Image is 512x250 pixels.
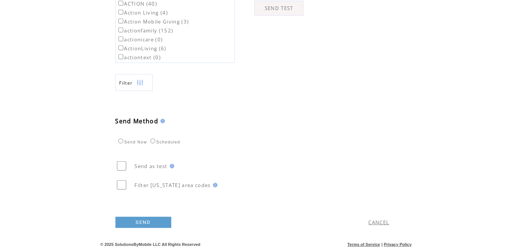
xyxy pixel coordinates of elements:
span: © 2025 SolutionsByMobile LLC All Rights Reserved [101,242,201,247]
a: Terms of Service [347,242,380,247]
img: help.gif [158,119,165,123]
label: actionfamily (152) [117,27,174,34]
label: actiontext (0) [117,54,161,61]
img: help.gif [168,164,174,168]
label: actionicare (0) [117,36,163,43]
label: ACTION (40) [117,0,158,7]
input: Scheduled [150,139,155,143]
a: SEND TEST [254,1,303,16]
input: Action Living (4) [118,10,123,15]
input: actiontext (0) [118,54,123,59]
a: Privacy Policy [384,242,412,247]
label: Action Living (4) [117,9,168,16]
input: actionfamily (152) [118,28,123,32]
label: Action Mobile Giving (3) [117,18,189,25]
span: | [381,242,382,247]
a: SEND [115,217,171,228]
input: Action Mobile Giving (3) [118,19,123,23]
img: help.gif [211,183,217,187]
span: Show filters [120,80,133,86]
span: Send as test [135,163,168,170]
input: ACTION (40) [118,1,123,6]
span: Send Method [115,117,159,125]
a: Filter [115,74,153,91]
span: Filter [US_STATE] area codes [135,182,211,189]
input: ActionLiving (6) [118,45,123,50]
input: Send Now [118,139,123,143]
label: Send Now [117,140,147,144]
img: filters.png [137,75,143,91]
label: ActionLiving (6) [117,45,166,52]
label: Scheduled [149,140,180,144]
a: CANCEL [369,219,389,226]
input: actionicare (0) [118,37,123,41]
